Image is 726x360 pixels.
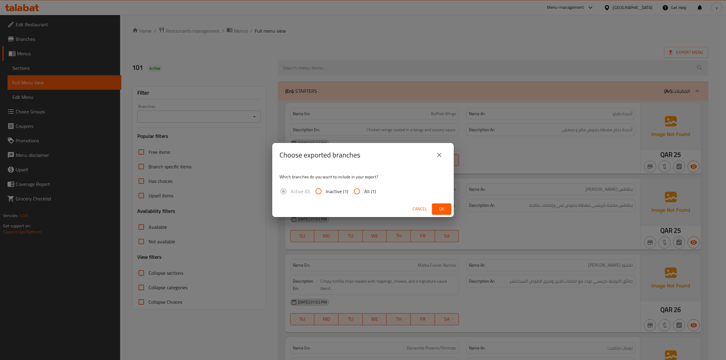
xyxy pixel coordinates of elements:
span: Active (0) [291,188,310,195]
span: Inactive (1) [326,188,348,195]
span: Ok [437,205,446,213]
button: Ok [432,203,451,215]
p: Which branches do you want to include in your export? [280,174,446,180]
span: All (1) [364,188,376,195]
button: close [432,148,446,162]
button: Cancel [410,203,430,215]
h2: Choose exported branches [280,150,360,160]
span: Cancel [413,205,427,213]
